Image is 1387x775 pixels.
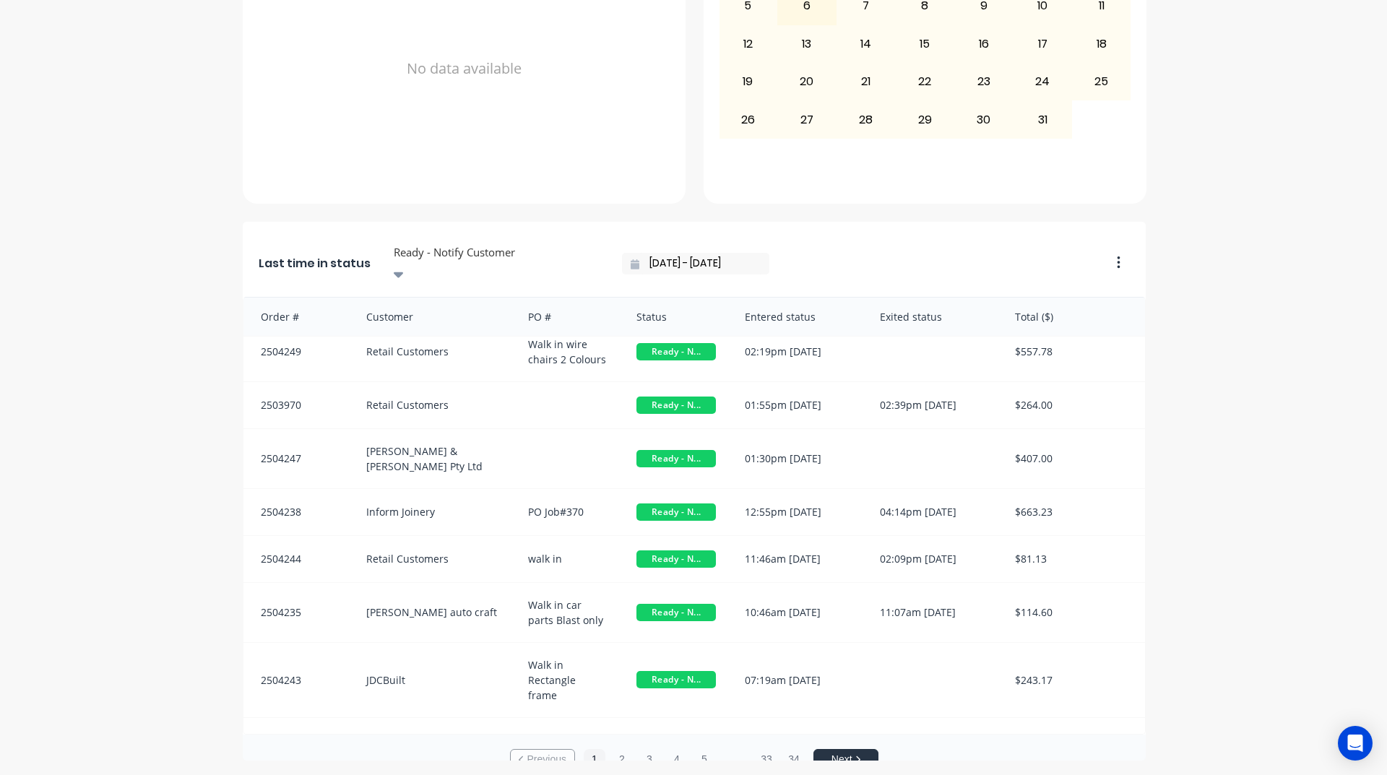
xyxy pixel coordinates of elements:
div: 28 [837,101,895,137]
div: 10:46am [DATE] [730,583,865,642]
div: 31 [1014,101,1071,137]
div: $243.17 [1001,643,1145,717]
div: Order # [243,298,352,336]
div: 12 [720,26,777,62]
div: Open Intercom Messenger [1338,726,1373,761]
div: $107,593.46 [1001,718,1145,762]
div: 20 [778,64,836,100]
span: Ready - N... [636,450,716,467]
div: Retail Customers [352,536,514,582]
button: Previous [510,749,575,771]
button: 34 [783,749,805,771]
div: 2504243 [243,643,352,717]
div: 15 [896,26,954,62]
div: 26 [720,101,777,137]
div: 02:19pm [DATE] [730,322,865,381]
span: Ready - N... [636,604,716,621]
div: 23 [955,64,1013,100]
div: 29 [896,101,954,137]
button: 5 [693,749,715,771]
div: 25 [1073,64,1131,100]
div: [PERSON_NAME] & [PERSON_NAME] Pty Ltd [352,429,514,488]
span: Ready - N... [636,550,716,568]
div: Retail Customers [352,382,514,428]
div: $407.00 [1001,429,1145,488]
div: $663.23 [1001,489,1145,535]
div: 2504235 [243,583,352,642]
input: Filter by date [639,253,764,274]
button: 1 [584,749,605,771]
div: 2504238 [243,489,352,535]
div: 12:55pm [DATE] [730,489,865,535]
div: 14 [837,26,895,62]
div: 16 [955,26,1013,62]
span: ... [721,745,750,774]
div: 24 [1014,64,1071,100]
button: 33 [756,749,777,771]
span: Last time in status [259,255,371,272]
div: [PERSON_NAME] auto craft [352,583,514,642]
button: 4 [666,749,688,771]
div: 2504247 [243,429,352,488]
div: 02:39pm [DATE] [865,382,1001,428]
div: 2504244 [243,536,352,582]
div: 07:19am [DATE] [730,643,865,717]
div: PO Job#370 [514,489,622,535]
div: walk in [514,536,622,582]
div: 01:55pm [DATE] [730,382,865,428]
div: $81.13 [1001,536,1145,582]
span: Ready - N... [636,343,716,360]
div: 11:46am [DATE] [730,536,865,582]
div: 2504249 [243,322,352,381]
div: PO # [514,298,622,336]
div: 04:14pm [DATE] [865,489,1001,535]
div: Walk in wire chairs 2 Colours [514,322,622,381]
div: Total ($) [1001,298,1145,336]
div: Walk in Rectangle frame [514,643,622,717]
div: 30 [955,101,1013,137]
div: JDCBuilt [352,643,514,717]
button: Next [813,749,878,771]
div: 11:07am [DATE] [865,583,1001,642]
button: 3 [639,749,660,771]
div: 01:30pm [DATE] [730,429,865,488]
div: Walk in car parts Blast only [514,583,622,642]
div: $264.00 [1001,382,1145,428]
div: Customer [352,298,514,336]
div: 21 [837,64,895,100]
span: Ready - N... [636,671,716,688]
div: 02:09pm [DATE] [865,536,1001,582]
div: $557.78 [1001,322,1145,381]
div: 22 [896,64,954,100]
div: Entered status [730,298,865,336]
div: 27 [778,101,836,137]
div: Status [622,298,730,336]
div: $114.60 [1001,583,1145,642]
div: 19 [720,64,777,100]
div: Inform Joinery [352,489,514,535]
span: Ready - N... [636,503,716,521]
div: 2503970 [243,382,352,428]
div: 13 [778,26,836,62]
button: 2 [611,749,633,771]
span: Ready - N... [636,397,716,414]
div: 18 [1073,26,1131,62]
div: Exited status [865,298,1001,336]
div: Retail Customers [352,322,514,381]
div: 17 [1014,26,1071,62]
